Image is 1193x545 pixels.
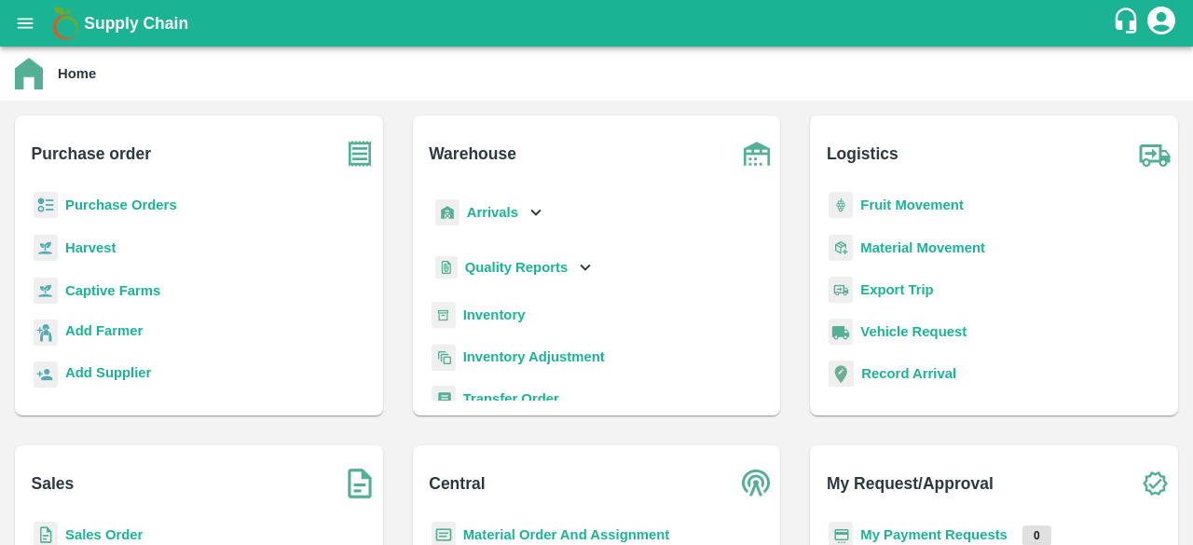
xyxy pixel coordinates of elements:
[15,58,43,89] img: home
[463,307,526,322] a: Inventory
[827,470,994,497] b: My Request/Approval
[432,249,596,287] div: Quality Reports
[467,205,518,220] b: Arrivals
[65,362,151,388] a: Add Supplier
[34,192,58,219] img: reciept
[65,283,160,298] a: Captive Farms
[58,66,96,81] b: Home
[829,234,853,262] img: material
[465,260,569,275] b: Quality Reports
[1112,7,1145,40] div: customer-support
[860,282,933,297] a: Export Trip
[429,470,485,497] b: Central
[860,527,1008,542] a: My Payment Requests
[84,14,188,33] b: Supply Chain
[435,199,459,226] img: whArrival
[34,234,58,262] img: harvest
[860,324,967,339] a: Vehicle Request
[34,361,58,388] img: supplier
[463,391,559,406] a: Transfer Order
[734,460,780,507] img: central
[829,319,853,346] img: vehicle
[860,240,985,255] a: Material Movement
[429,141,516,167] b: Warehouse
[829,361,854,387] img: recordArrival
[336,130,383,177] img: purchase
[861,366,956,381] a: Record Arrival
[4,2,47,45] button: open drawer
[34,277,58,305] img: harvest
[734,130,780,177] img: warehouse
[336,460,383,507] img: soSales
[1131,460,1178,507] img: check
[65,240,116,255] a: Harvest
[65,320,143,346] a: Add Farmer
[432,302,456,329] img: whInventory
[1145,4,1178,43] div: account of current user
[65,527,143,542] a: Sales Order
[432,386,456,413] img: whTransfer
[829,192,853,219] img: fruit
[65,365,151,380] b: Add Supplier
[463,527,670,542] a: Material Order And Assignment
[860,198,964,212] a: Fruit Movement
[432,192,547,234] div: Arrivals
[47,5,84,42] img: logo
[435,256,458,279] img: qualityReport
[84,10,1112,36] a: Supply Chain
[827,141,898,167] b: Logistics
[829,277,853,304] img: delivery
[463,349,605,364] a: Inventory Adjustment
[65,198,177,212] a: Purchase Orders
[1131,130,1178,177] img: truck
[432,344,456,371] img: inventory
[34,320,58,347] img: farmer
[32,470,75,497] b: Sales
[32,141,151,167] b: Purchase order
[65,323,143,338] b: Add Farmer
